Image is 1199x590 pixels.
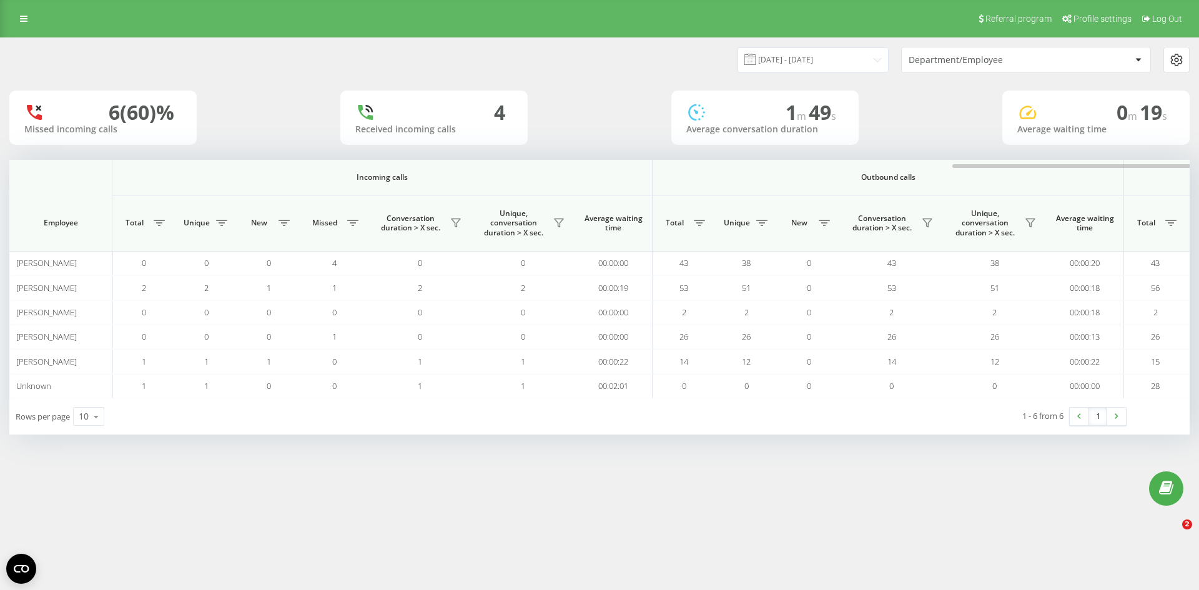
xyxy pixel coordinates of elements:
[831,109,836,123] span: s
[682,307,686,318] span: 2
[949,209,1021,238] span: Unique, conversation duration > Х sec.
[887,331,896,342] span: 26
[1046,325,1124,349] td: 00:00:13
[16,257,77,268] span: [PERSON_NAME]
[418,380,422,391] span: 1
[244,218,275,228] span: New
[575,275,653,300] td: 00:00:19
[742,331,751,342] span: 26
[686,124,844,135] div: Average conversation duration
[1151,356,1160,367] span: 15
[16,331,77,342] span: [PERSON_NAME]
[16,307,77,318] span: [PERSON_NAME]
[332,307,337,318] span: 0
[682,172,1095,182] span: Outbound calls
[119,218,150,228] span: Total
[142,282,146,293] span: 2
[807,331,811,342] span: 0
[985,14,1052,24] span: Referral program
[521,282,525,293] span: 2
[418,282,422,293] span: 2
[332,257,337,268] span: 4
[784,218,815,228] span: New
[1128,109,1140,123] span: m
[575,300,653,325] td: 00:00:00
[659,218,690,228] span: Total
[375,214,447,233] span: Conversation duration > Х sec.
[1151,380,1160,391] span: 28
[204,331,209,342] span: 0
[1151,282,1160,293] span: 56
[332,356,337,367] span: 0
[807,307,811,318] span: 0
[521,257,525,268] span: 0
[809,99,836,125] span: 49
[267,356,271,367] span: 1
[682,380,686,391] span: 0
[1162,109,1167,123] span: s
[494,101,505,124] div: 4
[992,307,997,318] span: 2
[887,257,896,268] span: 43
[181,218,212,228] span: Unique
[807,282,811,293] span: 0
[142,380,146,391] span: 1
[1157,519,1187,549] iframe: Intercom live chat
[16,411,70,422] span: Rows per page
[355,124,513,135] div: Received incoming calls
[332,282,337,293] span: 1
[909,55,1058,66] div: Department/Employee
[16,380,51,391] span: Unknown
[679,356,688,367] span: 14
[807,380,811,391] span: 0
[679,257,688,268] span: 43
[744,307,749,318] span: 2
[521,307,525,318] span: 0
[1182,519,1192,529] span: 2
[204,380,209,391] span: 1
[267,257,271,268] span: 0
[786,99,809,125] span: 1
[20,218,101,228] span: Employee
[24,124,182,135] div: Missed incoming calls
[142,307,146,318] span: 0
[6,554,36,584] button: Open CMP widget
[744,380,749,391] span: 0
[575,251,653,275] td: 00:00:00
[204,307,209,318] span: 0
[1022,410,1063,422] div: 1 - 6 from 6
[267,331,271,342] span: 0
[1046,275,1124,300] td: 00:00:18
[990,257,999,268] span: 38
[267,282,271,293] span: 1
[990,356,999,367] span: 12
[332,331,337,342] span: 1
[521,380,525,391] span: 1
[575,374,653,398] td: 00:02:01
[1088,408,1107,425] a: 1
[679,282,688,293] span: 53
[521,331,525,342] span: 0
[1055,214,1114,233] span: Average waiting time
[109,101,174,124] div: 6 (60)%
[1046,349,1124,373] td: 00:00:22
[332,380,337,391] span: 0
[1117,99,1140,125] span: 0
[478,209,550,238] span: Unique, conversation duration > Х sec.
[742,356,751,367] span: 12
[807,257,811,268] span: 0
[807,356,811,367] span: 0
[1073,14,1132,24] span: Profile settings
[204,282,209,293] span: 2
[418,356,422,367] span: 1
[79,410,89,423] div: 10
[742,282,751,293] span: 51
[1153,307,1158,318] span: 2
[145,172,619,182] span: Incoming calls
[990,282,999,293] span: 51
[267,307,271,318] span: 0
[990,331,999,342] span: 26
[418,331,422,342] span: 0
[887,356,896,367] span: 14
[889,307,894,318] span: 2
